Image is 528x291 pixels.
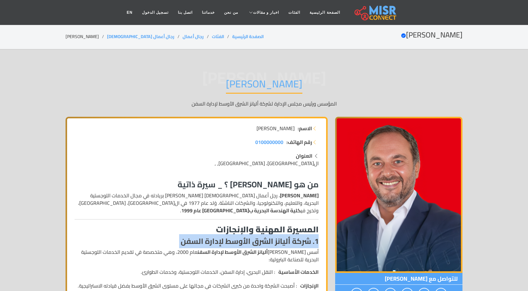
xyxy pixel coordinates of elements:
[216,222,319,237] strong: المسيرة المهنية والإنجازات
[255,137,283,147] span: 0100000000
[215,159,319,168] span: ال[GEOGRAPHIC_DATA]، [GEOGRAPHIC_DATA], ,
[75,268,319,276] li: : النقل البحري، إدارة السفن، الخدمات اللوجستية، وخدمات الطوارئ.
[300,282,319,289] strong: الإنجازات
[335,117,462,273] img: أحمد طارق خليل
[197,7,219,18] a: خدماتنا
[284,7,305,18] a: الفئات
[219,7,242,18] a: من نحن
[226,78,302,94] h1: [PERSON_NAME]
[212,32,224,41] a: الفئات
[66,100,462,107] p: المؤسس ورئيس مجلس الإدارة لشركة أليانز الشرق الأوسط لإدارة السفن
[243,7,284,18] a: اخبار و مقالات
[75,282,319,289] li: : أصبحت الشركة واحدة من كبرى الشركات في مجالها على مستوى الشرق الأوسط بفضل قيادته الاستراتيجية.
[255,138,283,146] a: 0100000000
[173,7,197,18] a: اتصل بنا
[354,5,396,20] img: main.misr_connect
[183,32,204,41] a: رجال أعمال
[401,33,406,38] svg: Verified account
[75,180,319,189] h3: من هو [PERSON_NAME] ؟ _ سيرة ذاتية
[107,32,174,41] a: رجال أعمال [DEMOGRAPHIC_DATA]
[75,248,319,263] p: أسس [PERSON_NAME] عام 2000، وهي متخصصة في تقديم الخدمات اللوجستية البحرية للصناعة البترولية:
[122,7,137,18] a: EN
[66,33,107,40] li: [PERSON_NAME]
[181,234,319,248] strong: 1. شركة أليانز الشرق الأوسط لإدارة السفن
[305,7,345,18] a: الصفحة الرئيسية
[257,125,295,132] span: [PERSON_NAME]
[75,192,319,214] p: ، رجل أعمال [DEMOGRAPHIC_DATA] [PERSON_NAME] بريادته في مجال الخدمات اللوجستية البحرية، والتعليم،...
[296,151,312,160] strong: العنوان
[253,10,279,15] span: اخبار و مقالات
[401,31,462,40] h2: [PERSON_NAME]
[280,191,319,200] strong: [PERSON_NAME]
[198,247,268,257] strong: أليانز الشرق الأوسط لإدارة السفن
[298,125,312,132] strong: الاسم:
[181,206,301,215] strong: كلية الهندسة البحرية ب[GEOGRAPHIC_DATA] عام 1999
[286,138,312,146] strong: رقم الهاتف:
[137,7,173,18] a: تسجيل الدخول
[232,32,264,41] a: الصفحة الرئيسية
[278,268,319,276] strong: الخدمات الأساسية
[335,273,462,285] span: للتواصل مع [PERSON_NAME]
